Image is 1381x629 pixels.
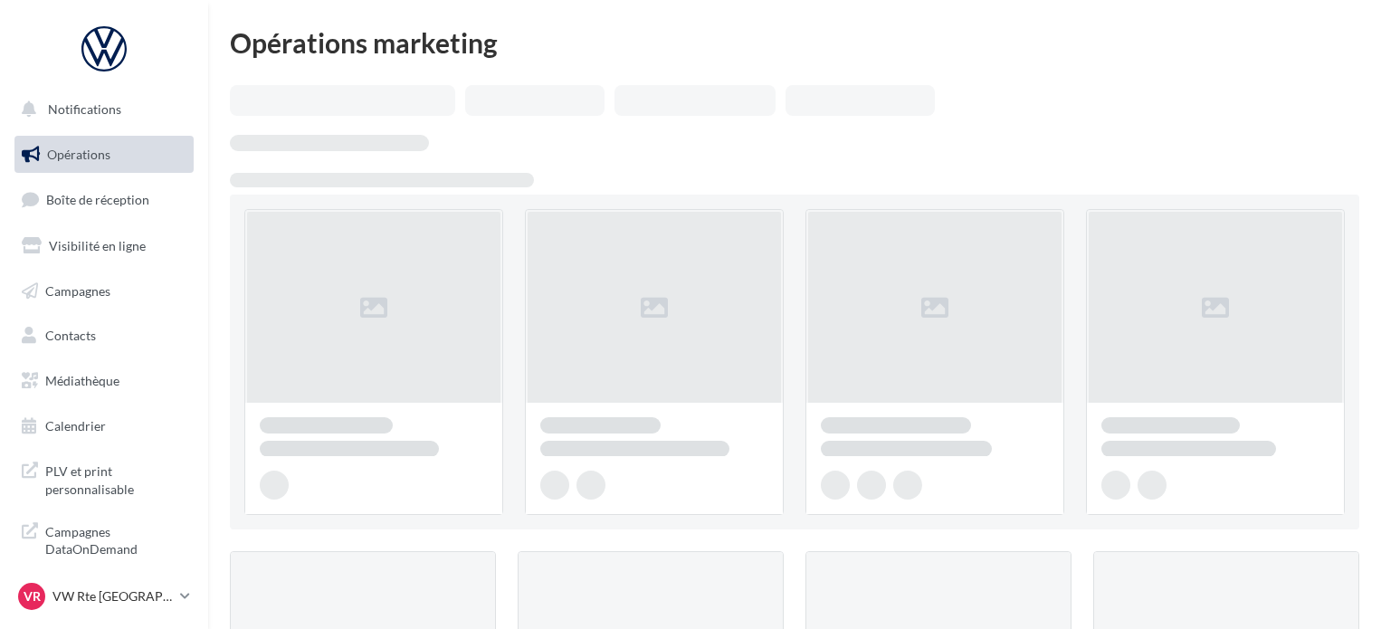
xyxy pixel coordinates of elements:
[11,407,197,445] a: Calendrier
[11,512,197,566] a: Campagnes DataOnDemand
[24,587,41,605] span: VR
[11,317,197,355] a: Contacts
[11,91,190,129] button: Notifications
[230,29,1359,56] div: Opérations marketing
[11,362,197,400] a: Médiathèque
[45,519,186,558] span: Campagnes DataOnDemand
[45,328,96,343] span: Contacts
[46,192,149,207] span: Boîte de réception
[45,459,186,498] span: PLV et print personnalisable
[48,101,121,117] span: Notifications
[52,587,173,605] p: VW Rte [GEOGRAPHIC_DATA]
[11,452,197,505] a: PLV et print personnalisable
[11,180,197,219] a: Boîte de réception
[11,272,197,310] a: Campagnes
[11,227,197,265] a: Visibilité en ligne
[47,147,110,162] span: Opérations
[45,373,119,388] span: Médiathèque
[45,418,106,434] span: Calendrier
[49,238,146,253] span: Visibilité en ligne
[45,282,110,298] span: Campagnes
[14,579,194,614] a: VR VW Rte [GEOGRAPHIC_DATA]
[11,136,197,174] a: Opérations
